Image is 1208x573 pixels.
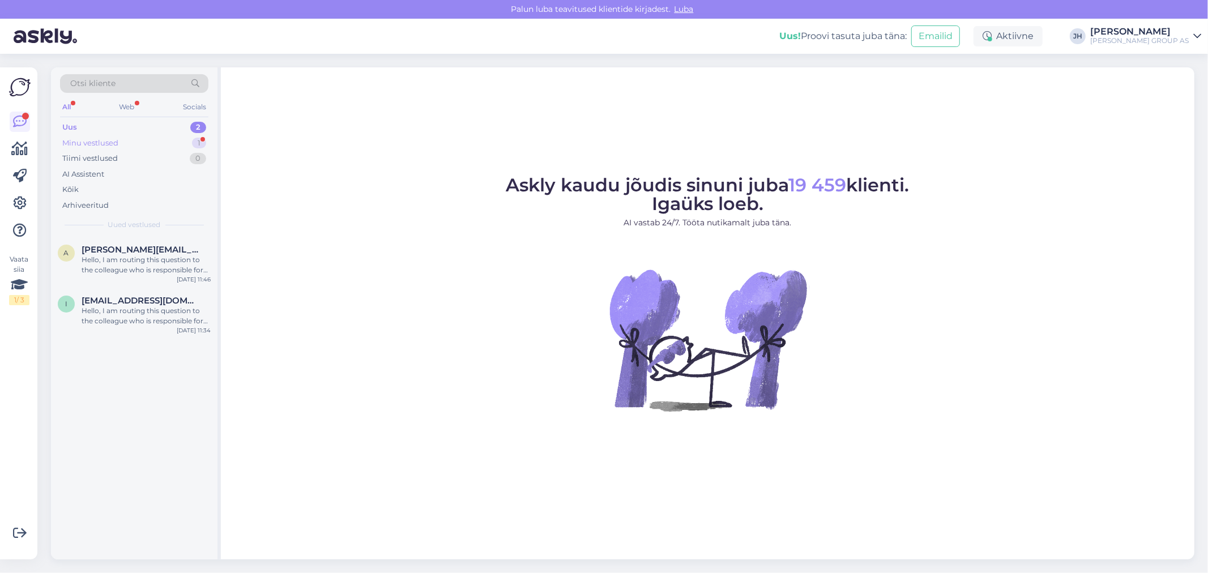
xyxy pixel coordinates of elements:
span: Luba [671,4,697,14]
div: 2 [190,122,206,133]
div: [PERSON_NAME] GROUP AS [1090,36,1189,45]
span: 19 459 [789,174,847,196]
div: [PERSON_NAME] [1090,27,1189,36]
div: [DATE] 11:34 [177,326,211,335]
div: All [60,100,73,114]
div: JH [1070,28,1086,44]
div: Minu vestlused [62,138,118,149]
span: Uued vestlused [108,220,161,230]
div: 0 [190,153,206,164]
div: Uus [62,122,77,133]
p: AI vastab 24/7. Tööta nutikamalt juba täna. [506,217,910,229]
b: Uus! [779,31,801,41]
span: a [64,249,69,257]
div: Aktiivne [974,26,1043,46]
div: Proovi tasuta juba täna: [779,29,907,43]
a: [PERSON_NAME][PERSON_NAME] GROUP AS [1090,27,1201,45]
div: [DATE] 11:46 [177,275,211,284]
span: andrei.doronin@gmail.com [82,245,199,255]
div: 1 / 3 [9,295,29,305]
div: Hello, I am routing this question to the colleague who is responsible for this topic. The reply m... [82,255,211,275]
div: Tiimi vestlused [62,153,118,164]
span: Otsi kliente [70,78,116,89]
div: Vaata siia [9,254,29,305]
img: No Chat active [606,238,810,442]
div: Web [117,100,137,114]
div: Socials [181,100,208,114]
span: irinaozerova@gmail.com [82,296,199,306]
div: 1 [192,138,206,149]
span: Askly kaudu jõudis sinuni juba klienti. Igaüks loeb. [506,174,910,215]
div: AI Assistent [62,169,104,180]
div: Hello, I am routing this question to the colleague who is responsible for this topic. The reply m... [82,306,211,326]
span: i [65,300,67,308]
div: Kõik [62,184,79,195]
div: Arhiveeritud [62,200,109,211]
img: Askly Logo [9,76,31,98]
button: Emailid [911,25,960,47]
